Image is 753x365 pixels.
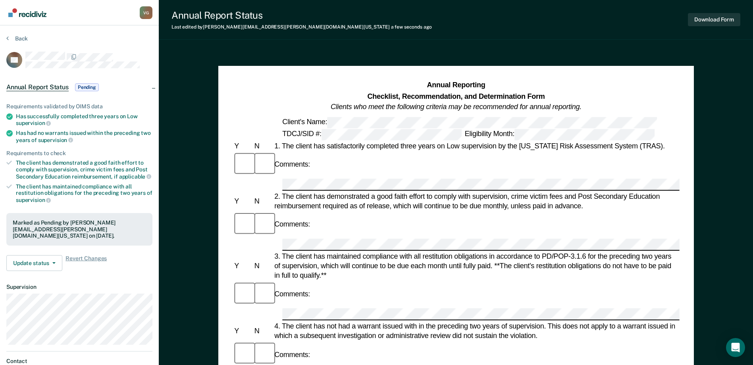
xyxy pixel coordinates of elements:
div: N [252,326,272,336]
dt: Contact [6,358,152,365]
dt: Supervision [6,284,152,290]
div: 4. The client has not had a warrant issued with in the preceding two years of supervision. This d... [273,321,680,340]
button: Back [6,35,28,42]
div: The client has demonstrated a good faith effort to comply with supervision, crime victim fees and... [16,159,152,180]
img: Recidiviz [8,8,46,17]
div: Y [233,196,252,206]
div: N [252,196,272,206]
div: Comments: [273,350,312,359]
span: Revert Changes [65,255,107,271]
strong: Checklist, Recommendation, and Determination Form [367,92,545,100]
div: TDCJ/SID #: [281,129,463,140]
button: Update status [6,255,62,271]
div: Y [233,326,252,336]
span: Annual Report Status [6,83,69,91]
button: Download Form [688,13,740,26]
div: N [252,141,272,150]
div: Requirements to check [6,150,152,157]
div: Has successfully completed three years on Low [16,113,152,127]
div: 3. The client has maintained compliance with all restitution obligations in accordance to PD/POP-... [273,252,680,280]
div: Client's Name: [281,117,659,128]
div: Comments: [273,159,312,169]
div: Y [233,141,252,150]
div: Last edited by [PERSON_NAME][EMAIL_ADDRESS][PERSON_NAME][DOMAIN_NAME][US_STATE] [171,24,432,30]
div: Has had no warrants issued within the preceding two years of [16,130,152,143]
div: The client has maintained compliance with all restitution obligations for the preceding two years of [16,183,152,204]
div: 1. The client has satisfactorily completed three years on Low supervision by the [US_STATE] Risk ... [273,141,680,150]
div: Open Intercom Messenger [726,338,745,357]
div: Eligibility Month: [463,129,656,140]
div: N [252,261,272,271]
div: V G [140,6,152,19]
div: Annual Report Status [171,10,432,21]
span: supervision [16,197,51,203]
button: Profile dropdown button [140,6,152,19]
div: 2. The client has demonstrated a good faith effort to comply with supervision, crime victim fees ... [273,191,680,210]
span: supervision [38,137,73,143]
div: Y [233,261,252,271]
div: Comments: [273,290,312,299]
div: Marked as Pending by [PERSON_NAME][EMAIL_ADDRESS][PERSON_NAME][DOMAIN_NAME][US_STATE] on [DATE]. [13,219,146,239]
strong: Annual Reporting [427,81,485,89]
div: Comments: [273,220,312,229]
span: applicable [119,173,151,180]
span: Pending [75,83,99,91]
em: Clients who meet the following criteria may be recommended for annual reporting. [331,103,582,111]
span: a few seconds ago [391,24,432,30]
span: supervision [16,120,51,126]
div: Requirements validated by OIMS data [6,103,152,110]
